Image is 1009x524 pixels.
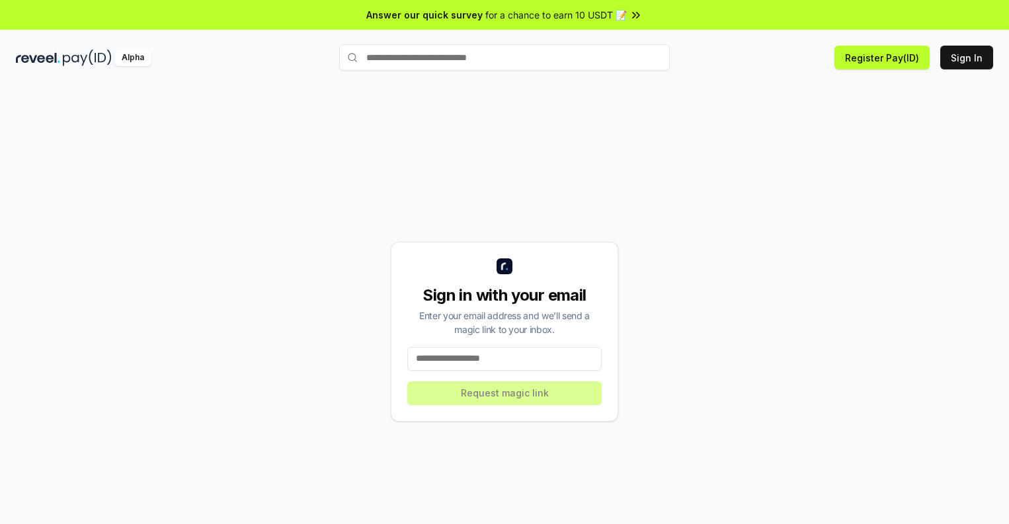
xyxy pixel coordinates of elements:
div: Enter your email address and we’ll send a magic link to your inbox. [407,309,602,336]
div: Sign in with your email [407,285,602,306]
img: pay_id [63,50,112,66]
button: Sign In [940,46,993,69]
span: Answer our quick survey [366,8,483,22]
img: reveel_dark [16,50,60,66]
span: for a chance to earn 10 USDT 📝 [485,8,627,22]
button: Register Pay(ID) [834,46,930,69]
img: logo_small [497,258,512,274]
div: Alpha [114,50,151,66]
